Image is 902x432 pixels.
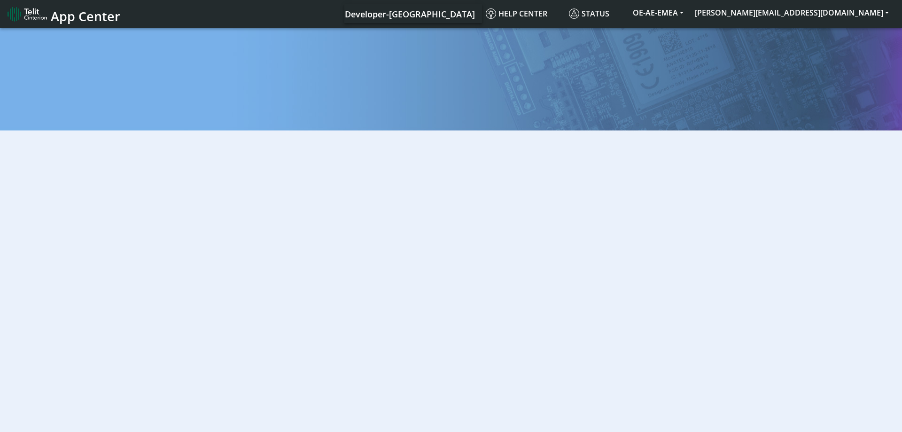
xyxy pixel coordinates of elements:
[482,4,565,23] a: Help center
[627,4,689,21] button: OE-AE-EMEA
[51,8,120,25] span: App Center
[486,8,547,19] span: Help center
[8,4,119,24] a: App Center
[8,7,47,22] img: logo-telit-cinterion-gw-new.png
[345,8,475,20] span: Developer-[GEOGRAPHIC_DATA]
[486,8,496,19] img: knowledge.svg
[569,8,579,19] img: status.svg
[689,4,894,21] button: [PERSON_NAME][EMAIL_ADDRESS][DOMAIN_NAME]
[344,4,474,23] a: Your current platform instance
[565,4,627,23] a: Status
[569,8,609,19] span: Status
